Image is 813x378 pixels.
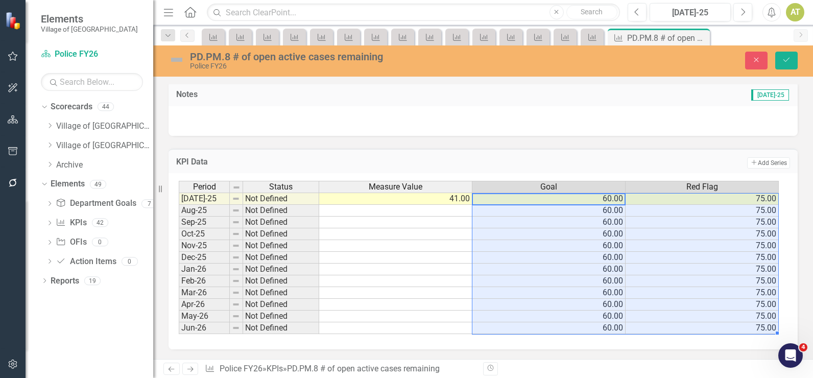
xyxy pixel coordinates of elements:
td: 75.00 [626,217,779,228]
td: 75.00 [626,228,779,240]
td: Aug-25 [179,205,230,217]
td: 60.00 [472,287,626,299]
td: Not Defined [243,287,319,299]
input: Search Below... [41,73,143,91]
img: 8DAGhfEEPCf229AAAAAElFTkSuQmCC [232,277,240,285]
a: Village of [GEOGRAPHIC_DATA] FY26 [56,140,153,152]
td: 60.00 [472,299,626,311]
td: [DATE]-25 [179,193,230,205]
td: Not Defined [243,205,319,217]
span: 4 [799,343,807,351]
img: 8DAGhfEEPCf229AAAAAElFTkSuQmCC [232,289,240,297]
div: PD.PM.8 # of open active cases remaining [627,32,707,44]
img: 8DAGhfEEPCf229AAAAAElFTkSuQmCC [232,300,240,309]
span: Status [269,182,293,192]
a: KPIs [267,364,283,373]
img: 8DAGhfEEPCf229AAAAAElFTkSuQmCC [232,324,240,332]
a: Action Items [56,256,116,268]
td: 75.00 [626,275,779,287]
td: Not Defined [243,275,319,287]
td: 60.00 [472,228,626,240]
td: 60.00 [472,311,626,322]
div: PD.PM.8 # of open active cases remaining [287,364,440,373]
td: Not Defined [243,240,319,252]
img: ClearPoint Strategy [5,12,23,30]
span: Measure Value [369,182,422,192]
small: Village of [GEOGRAPHIC_DATA] [41,25,138,33]
img: 8DAGhfEEPCf229AAAAAElFTkSuQmCC [232,312,240,320]
div: 0 [122,257,138,266]
a: Reports [51,275,79,287]
td: 75.00 [626,311,779,322]
a: OFIs [56,237,86,248]
td: 75.00 [626,264,779,275]
td: 75.00 [626,252,779,264]
td: 60.00 [472,275,626,287]
span: Period [193,182,216,192]
td: 75.00 [626,240,779,252]
a: Elements [51,178,85,190]
iframe: Intercom live chat [778,343,803,368]
td: Not Defined [243,264,319,275]
td: Not Defined [243,193,319,205]
span: Search [581,8,603,16]
span: Goal [540,182,557,192]
td: Feb-26 [179,275,230,287]
a: Police FY26 [41,49,143,60]
div: 44 [98,103,114,111]
td: Jan-26 [179,264,230,275]
button: AT [786,3,804,21]
td: May-26 [179,311,230,322]
td: 75.00 [626,193,779,205]
img: 8DAGhfEEPCf229AAAAAElFTkSuQmCC [232,265,240,273]
td: 75.00 [626,205,779,217]
div: 42 [92,219,108,227]
img: 8DAGhfEEPCf229AAAAAElFTkSuQmCC [232,230,240,238]
div: 7 [141,199,158,208]
div: 49 [90,180,106,188]
span: Elements [41,13,138,25]
a: Village of [GEOGRAPHIC_DATA] [56,121,153,132]
button: [DATE]-25 [650,3,731,21]
h3: KPI Data [176,157,436,167]
img: Not Defined [169,52,185,68]
td: Not Defined [243,228,319,240]
div: » » [205,363,475,375]
td: Not Defined [243,311,319,322]
td: 60.00 [472,322,626,334]
div: 0 [92,238,108,247]
div: 19 [84,276,101,285]
a: Archive [56,159,153,171]
div: Police FY26 [190,62,518,70]
h3: Notes [176,90,395,99]
span: Red Flag [686,182,718,192]
td: Not Defined [243,322,319,334]
td: 60.00 [472,205,626,217]
img: 8DAGhfEEPCf229AAAAAElFTkSuQmCC [232,183,241,192]
td: Mar-26 [179,287,230,299]
td: Nov-25 [179,240,230,252]
td: 75.00 [626,287,779,299]
img: 8DAGhfEEPCf229AAAAAElFTkSuQmCC [232,218,240,226]
td: Not Defined [243,217,319,228]
td: Jun-26 [179,322,230,334]
td: Dec-25 [179,252,230,264]
a: Scorecards [51,101,92,113]
button: Add Series [747,157,790,169]
a: KPIs [56,217,86,229]
td: Not Defined [243,299,319,311]
img: 8DAGhfEEPCf229AAAAAElFTkSuQmCC [232,195,240,203]
a: Department Goals [56,198,136,209]
div: [DATE]-25 [653,7,727,19]
td: Oct-25 [179,228,230,240]
img: 8DAGhfEEPCf229AAAAAElFTkSuQmCC [232,206,240,215]
button: Search [566,5,617,19]
img: 8DAGhfEEPCf229AAAAAElFTkSuQmCC [232,242,240,250]
span: [DATE]-25 [751,89,789,101]
td: 75.00 [626,299,779,311]
td: 60.00 [472,264,626,275]
td: 41.00 [319,193,472,205]
img: 8DAGhfEEPCf229AAAAAElFTkSuQmCC [232,253,240,262]
td: 60.00 [472,217,626,228]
